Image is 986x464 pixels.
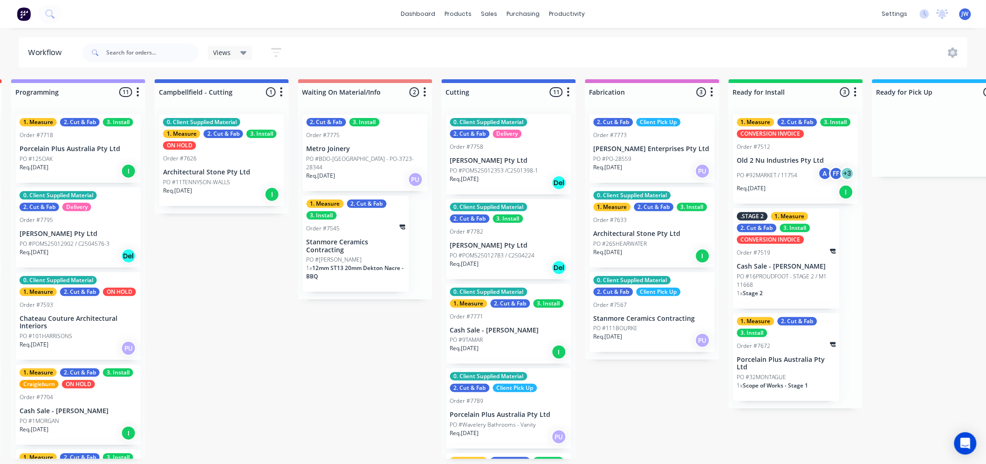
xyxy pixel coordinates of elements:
[634,203,674,211] div: 2. Cut & Fab
[20,276,97,284] div: 0. Client Supplied Material
[594,276,671,284] div: 0. Client Supplied Material
[594,191,671,200] div: 0. Client Supplied Material
[20,145,137,153] p: Porcelain Plus Australia Pty Ltd
[450,228,484,236] div: Order #7782
[450,166,539,175] p: PO #POMS25012353 /C2501398-1
[103,368,133,377] div: 3. Install
[265,187,280,202] div: I
[962,10,969,18] span: JW
[121,426,136,441] div: I
[594,145,711,153] p: [PERSON_NAME] Enterprises Pty Ltd
[778,317,817,325] div: 2. Cut & Fab
[60,453,100,462] div: 2. Cut & Fab
[20,332,72,340] p: PO #101HARRISONS
[841,166,855,180] div: + 3
[20,191,97,200] div: 0. Client Supplied Material
[829,166,843,180] div: FF
[303,196,409,292] div: 1. Measure2. Cut & Fab3. InstallOrder #7545Stanmore Ceramics ContractingPO #[PERSON_NAME]1x12mm S...
[637,118,681,126] div: Client Pick Up
[450,288,527,296] div: 0. Client Supplied Material
[737,373,787,381] p: PO #32MONTAGUE
[20,417,59,425] p: PO #1MORGAN
[552,175,567,190] div: Del
[590,272,715,353] div: 0. Client Supplied Material2. Cut & FabClient Pick UpOrder #7567Stanmore Ceramics ContractingPO #...
[552,260,567,275] div: Del
[450,429,479,437] p: Req. [DATE]
[303,114,428,191] div: 2. Cut & Fab3. InstallOrder #7775Metro JoineryPO #BDO-[GEOGRAPHIC_DATA] - PO-3723-28344Req.[DATE]PU
[450,157,568,165] p: [PERSON_NAME] Pty Ltd
[450,326,568,334] p: Cash Sale - [PERSON_NAME]
[20,203,59,211] div: 2. Cut & Fab
[737,356,836,372] p: Porcelain Plus Australia Pty Ltd
[446,114,571,194] div: 0. Client Supplied Material2. Cut & FabDeliveryOrder #7758[PERSON_NAME] Pty LtdPO #POMS25012353 /...
[737,272,836,289] p: PO #16PROUDFOOT - STAGE 2 / M1 11668
[349,118,380,126] div: 3. Install
[534,299,564,308] div: 3. Install
[594,315,711,323] p: Stanmore Ceramics Contracting
[954,432,977,455] div: Open Intercom Messenger
[737,212,768,221] div: .STAGE 2
[695,333,710,348] div: PU
[307,200,344,208] div: 1. Measure
[450,344,479,353] p: Req. [DATE]
[163,168,281,176] p: Architectural Stone Pty Ltd
[637,288,681,296] div: Client Pick Up
[477,7,502,21] div: sales
[737,171,798,180] p: PO #92MARKET / 11754
[347,200,387,208] div: 2. Cut & Fab
[594,118,633,126] div: 2. Cut & Fab
[60,118,100,126] div: 2. Cut & Fab
[737,118,774,126] div: 1. Measure
[594,301,627,309] div: Order #7567
[737,342,771,350] div: Order #7672
[163,178,230,187] p: PO #11TENNYSON-WALLS
[450,397,484,405] div: Order #7789
[594,131,627,139] div: Order #7773
[695,164,710,179] div: PU
[450,203,527,211] div: 0. Client Supplied Material
[121,249,136,263] div: Del
[307,264,404,280] span: 12mm ST13 20mm Dekton Nacre - BBQ
[737,157,855,165] p: Old 2 Nu Industries Pty Ltd
[103,453,133,462] div: 3. Install
[450,215,490,223] div: 2. Cut & Fab
[106,43,199,62] input: Search for orders...
[491,299,530,308] div: 2. Cut & Fab
[20,340,48,349] p: Req. [DATE]
[450,175,479,183] p: Req. [DATE]
[20,393,53,402] div: Order #7704
[307,172,336,180] p: Req. [DATE]
[594,248,623,256] p: Req. [DATE]
[103,288,136,296] div: ON HOLD
[594,163,623,172] p: Req. [DATE]
[737,184,766,193] p: Req. [DATE]
[733,208,840,309] div: .STAGE 21. Measure2. Cut & Fab3. InstallCONVERSION INVOICEOrder #7519Cash Sale - [PERSON_NAME]PO ...
[20,368,57,377] div: 1. Measure
[307,145,424,153] p: Metro Joinery
[677,203,707,211] div: 3. Install
[20,407,137,415] p: Cash Sale - [PERSON_NAME]
[16,365,141,445] div: 1. Measure2. Cut & Fab3. InstallCraigieburnON HOLDOrder #7704Cash Sale - [PERSON_NAME]PO #1MORGAN...
[20,301,53,309] div: Order #7593
[450,130,490,138] div: 2. Cut & Fab
[397,7,440,21] a: dashboard
[163,187,192,195] p: Req. [DATE]
[16,114,141,183] div: 1. Measure2. Cut & Fab3. InstallOrder #7718Porcelain Plus Australia Pty LtdPO #125OAKReq.[DATE]I
[204,130,243,138] div: 2. Cut & Fab
[545,7,590,21] div: productivity
[780,224,810,232] div: 3. Install
[552,429,567,444] div: PU
[737,329,767,337] div: 3. Install
[16,272,141,360] div: 0. Client Supplied Material1. Measure2. Cut & FabON HOLDOrder #7593Chateau Couture Architectural ...
[20,131,53,139] div: Order #7718
[450,118,527,126] div: 0. Client Supplied Material
[594,155,632,163] p: PO #PO-28559
[493,130,522,138] div: Delivery
[307,118,346,126] div: 2. Cut & Fab
[213,48,231,57] span: Views
[20,425,48,434] p: Req. [DATE]
[450,251,535,260] p: PO #POMS25012783 / C2504224
[733,114,858,204] div: 1. Measure2. Cut & Fab3. InstallCONVERSION INVOICEOrder #7512Old 2 Nu Industries Pty LtdPO #92MAR...
[839,185,854,200] div: I
[20,163,48,172] p: Req. [DATE]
